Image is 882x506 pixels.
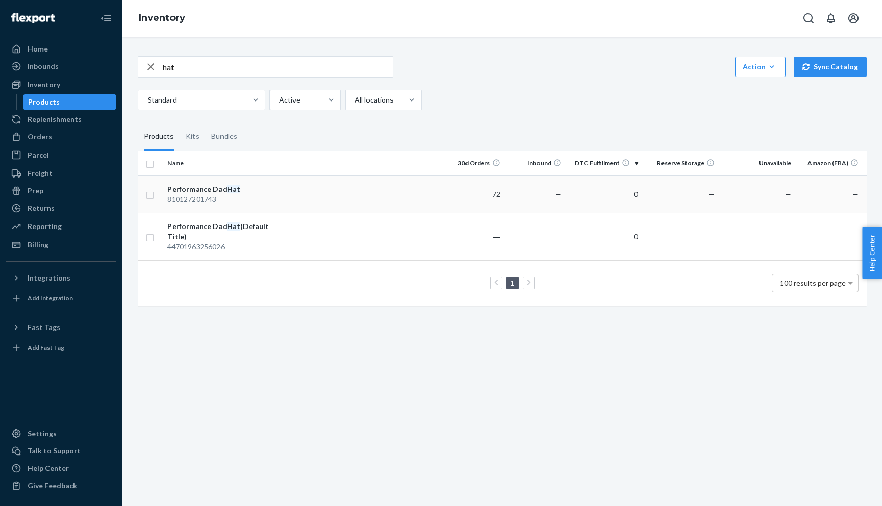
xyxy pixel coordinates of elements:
div: Reporting [28,221,62,232]
div: Replenishments [28,114,82,124]
em: Hat [227,185,240,193]
a: Inventory [139,12,185,23]
span: 100 results per page [780,279,846,287]
div: Returns [28,203,55,213]
div: Talk to Support [28,446,81,456]
div: Products [144,122,174,151]
div: Integrations [28,273,70,283]
button: Open Search Box [798,8,819,29]
td: 0 [566,175,642,213]
button: Sync Catalog [794,57,867,77]
a: Orders [6,129,116,145]
span: — [852,190,859,198]
div: Fast Tags [28,322,60,333]
div: Prep [28,186,43,196]
input: Standard [146,95,148,105]
a: Prep [6,183,116,199]
div: Performance Dad (Default Title) [167,221,274,242]
input: All locations [354,95,355,105]
div: Inventory [28,80,60,90]
div: 810127201743 [167,194,274,205]
span: — [555,232,561,241]
a: Products [23,94,117,110]
div: Products [28,97,60,107]
a: Inbounds [6,58,116,74]
td: 0 [566,213,642,260]
div: Action [743,62,778,72]
span: — [785,190,791,198]
button: Open account menu [843,8,864,29]
input: Search inventory by name or sku [163,57,393,77]
span: — [785,232,791,241]
div: 44701963256026 [167,242,274,252]
em: Hat [227,222,240,231]
div: Give Feedback [28,480,77,491]
a: Inventory [6,77,116,93]
th: Name [163,151,278,175]
button: Integrations [6,270,116,286]
a: Billing [6,237,116,253]
div: Orders [28,132,52,142]
button: Help Center [862,227,882,279]
div: Performance Dad [167,184,274,194]
a: Settings [6,425,116,442]
div: Freight [28,168,53,179]
div: Home [28,44,48,54]
a: Talk to Support [6,443,116,459]
span: — [555,190,561,198]
button: Close Navigation [96,8,116,29]
div: Add Fast Tag [28,343,64,352]
a: Home [6,41,116,57]
div: Inbounds [28,61,59,71]
div: Help Center [28,463,69,473]
button: Fast Tags [6,319,116,336]
button: Action [735,57,786,77]
div: Kits [186,122,199,151]
input: Active [278,95,279,105]
td: ― [443,213,504,260]
th: Reserve Storage [642,151,719,175]
span: — [708,232,715,241]
div: Settings [28,428,57,439]
th: 30d Orders [443,151,504,175]
th: Unavailable [719,151,795,175]
button: Give Feedback [6,477,116,494]
a: Replenishments [6,111,116,128]
th: Amazon (FBA) [795,151,867,175]
div: Parcel [28,150,49,160]
th: Inbound [504,151,566,175]
a: Add Fast Tag [6,340,116,356]
div: Billing [28,240,48,250]
a: Returns [6,200,116,216]
a: Parcel [6,147,116,163]
th: DTC Fulfillment [566,151,642,175]
a: Freight [6,165,116,182]
a: Help Center [6,460,116,476]
img: Flexport logo [11,13,55,23]
span: — [708,190,715,198]
span: — [852,232,859,241]
div: Bundles [211,122,237,151]
a: Page 1 is your current page [508,279,517,287]
div: Add Integration [28,294,73,302]
a: Add Integration [6,290,116,307]
button: Open notifications [821,8,841,29]
ol: breadcrumbs [131,4,193,33]
a: Reporting [6,218,116,235]
td: 72 [443,175,504,213]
